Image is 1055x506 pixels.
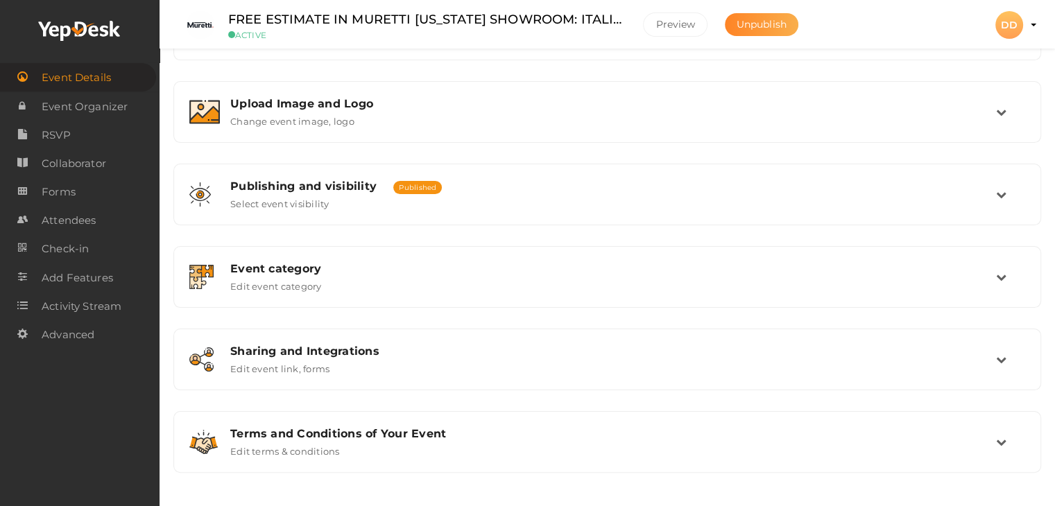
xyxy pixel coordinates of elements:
[42,121,71,149] span: RSVP
[42,93,128,121] span: Event Organizer
[189,347,214,372] img: sharing.svg
[991,10,1027,40] button: DD
[181,116,1033,130] a: Upload Image and Logo Change event image, logo
[42,293,121,320] span: Activity Stream
[228,10,622,30] label: FREE ESTIMATE IN MURETTI [US_STATE] SHOWROOM: ITALIAN KITCHENS & CLOSETS
[230,427,996,440] div: Terms and Conditions of Your Event
[189,265,214,289] img: category.svg
[42,264,113,292] span: Add Features
[42,178,76,206] span: Forms
[42,207,96,234] span: Attendees
[643,12,707,37] button: Preview
[995,19,1023,31] profile-pic: DD
[393,181,442,194] span: Published
[42,235,89,263] span: Check-in
[181,281,1033,295] a: Event category Edit event category
[230,275,322,292] label: Edit event category
[230,344,996,358] div: Sharing and Integrations
[181,364,1033,377] a: Sharing and Integrations Edit event link, forms
[228,30,622,40] small: ACTIVE
[230,180,377,193] span: Publishing and visibility
[42,150,106,177] span: Collaborator
[230,262,996,275] div: Event category
[181,446,1033,460] a: Terms and Conditions of Your Event Edit terms & conditions
[230,110,354,127] label: Change event image, logo
[995,11,1023,39] div: DD
[181,199,1033,212] a: Publishing and visibility Published Select event visibility
[737,18,787,30] span: Unpublish
[42,321,94,349] span: Advanced
[725,13,798,36] button: Unpublish
[230,358,329,374] label: Edit event link, forms
[230,193,329,209] label: Select event visibility
[187,11,214,39] img: JPVYUNZM_small.jpeg
[189,100,220,124] img: image.svg
[230,440,340,457] label: Edit terms & conditions
[42,64,111,91] span: Event Details
[189,430,218,454] img: handshake.svg
[230,97,996,110] div: Upload Image and Logo
[189,182,211,207] img: shared-vision.svg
